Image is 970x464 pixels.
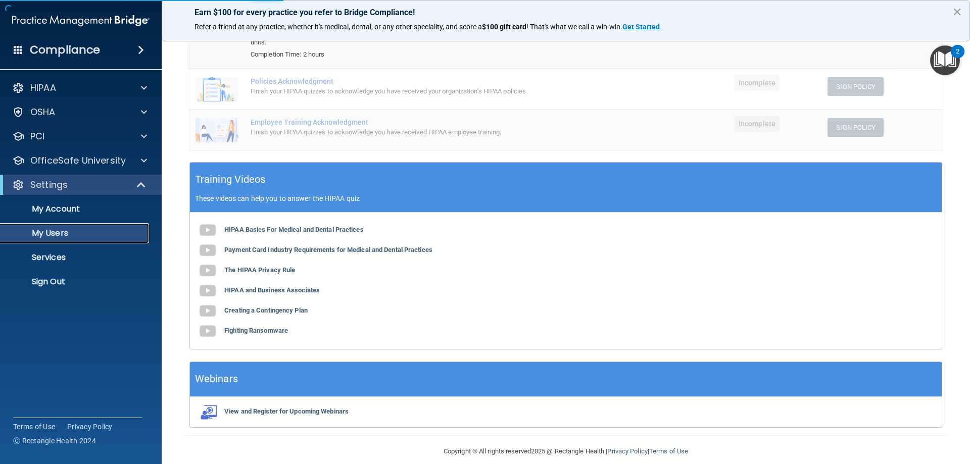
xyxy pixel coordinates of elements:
a: OSHA [12,106,147,118]
p: OSHA [30,106,56,118]
p: HIPAA [30,82,56,94]
span: Incomplete [735,75,780,91]
img: gray_youtube_icon.38fcd6cc.png [198,321,218,341]
img: PMB logo [12,11,150,31]
img: webinarIcon.c7ebbf15.png [198,404,218,420]
p: Sign Out [7,277,144,287]
a: PCI [12,130,147,142]
span: Refer a friend at any practice, whether it's medical, dental, or any other speciality, and score a [195,23,482,31]
b: Fighting Ransomware [224,327,288,334]
p: Settings [30,179,68,191]
button: Sign Policy [828,77,884,96]
a: Settings [12,179,147,191]
h5: Training Videos [195,171,266,188]
p: These videos can help you to answer the HIPAA quiz [195,194,937,202]
h4: Compliance [30,43,100,57]
div: Finish your HIPAA quizzes to acknowledge you have received your organization’s HIPAA policies. [251,85,606,97]
img: gray_youtube_icon.38fcd6cc.png [198,240,218,261]
span: Incomplete [735,116,780,132]
span: Ⓒ Rectangle Health 2024 [13,436,96,446]
a: Privacy Policy [607,447,647,455]
b: HIPAA Basics For Medical and Dental Practices [224,226,364,233]
div: Finish your HIPAA quizzes to acknowledge you have received HIPAA employee training. [251,126,606,138]
b: The HIPAA Privacy Rule [224,266,295,274]
b: Creating a Contingency Plan [224,306,308,314]
p: My Account [7,204,144,214]
img: gray_youtube_icon.38fcd6cc.png [198,220,218,240]
p: Services [7,252,144,263]
a: OfficeSafe University [12,154,147,167]
a: Get Started [622,23,661,31]
a: HIPAA [12,82,147,94]
button: Sign Policy [828,118,884,137]
a: Terms of Use [13,422,55,432]
a: Terms of Use [649,447,688,455]
button: Open Resource Center, 2 new notifications [930,45,960,75]
b: View and Register for Upcoming Webinars [224,407,349,415]
p: Earn $100 for every practice you refer to Bridge Compliance! [195,8,937,17]
div: 2 [956,51,959,65]
iframe: Drift Widget Chat Controller [795,392,958,433]
h5: Webinars [195,370,238,388]
a: Privacy Policy [67,422,113,432]
button: Close [952,4,962,20]
img: gray_youtube_icon.38fcd6cc.png [198,281,218,301]
div: Completion Time: 2 hours [251,48,606,61]
p: PCI [30,130,44,142]
b: HIPAA and Business Associates [224,286,320,294]
p: My Users [7,228,144,238]
div: Employee Training Acknowledgment [251,118,606,126]
div: Policies Acknowledgment [251,77,606,85]
strong: Get Started [622,23,660,31]
img: gray_youtube_icon.38fcd6cc.png [198,261,218,281]
b: Payment Card Industry Requirements for Medical and Dental Practices [224,246,432,253]
span: ! That's what we call a win-win. [526,23,622,31]
img: gray_youtube_icon.38fcd6cc.png [198,301,218,321]
strong: $100 gift card [482,23,526,31]
p: OfficeSafe University [30,154,126,167]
